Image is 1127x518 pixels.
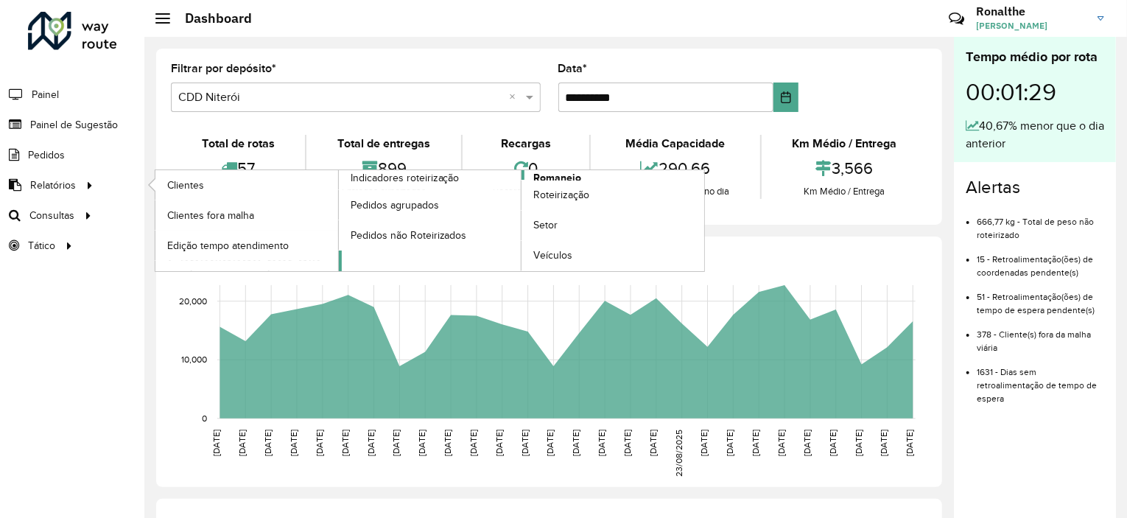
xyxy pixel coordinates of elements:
[977,354,1104,405] li: 1631 - Dias sem retroalimentação de tempo de espera
[905,430,915,456] text: [DATE]
[170,10,252,27] h2: Dashboard
[802,430,812,456] text: [DATE]
[155,170,338,200] a: Clientes
[522,181,704,210] a: Roteirização
[32,87,59,102] span: Painel
[339,170,705,271] a: Romaneio
[765,184,924,199] div: Km Médio / Entrega
[700,430,709,456] text: [DATE]
[155,200,338,230] a: Clientes fora malha
[237,430,247,456] text: [DATE]
[966,117,1104,153] div: 40,67% menor que o dia anterior
[594,135,756,153] div: Média Capacidade
[880,430,889,456] text: [DATE]
[533,187,589,203] span: Roteirização
[175,153,301,184] div: 57
[597,430,606,456] text: [DATE]
[443,430,452,456] text: [DATE]
[533,170,581,186] span: Romaneio
[571,430,580,456] text: [DATE]
[167,238,289,253] span: Edição tempo atendimento
[351,197,439,213] span: Pedidos agrupados
[765,135,924,153] div: Km Médio / Entrega
[520,430,530,456] text: [DATE]
[351,170,460,186] span: Indicadores roteirização
[391,430,401,456] text: [DATE]
[28,147,65,163] span: Pedidos
[546,430,555,456] text: [DATE]
[310,135,457,153] div: Total de entregas
[976,19,1086,32] span: [PERSON_NAME]
[510,88,522,106] span: Clear all
[155,231,338,260] a: Edição tempo atendimento
[175,135,301,153] div: Total de rotas
[310,153,457,184] div: 899
[977,204,1104,242] li: 666,77 kg - Total de peso não roteirizado
[828,430,838,456] text: [DATE]
[941,3,972,35] a: Contato Rápido
[533,248,572,263] span: Veículos
[966,67,1104,117] div: 00:01:29
[211,430,221,456] text: [DATE]
[976,4,1086,18] h3: Ronalthe
[977,317,1104,354] li: 378 - Cliente(s) fora da malha viária
[155,170,522,271] a: Indicadores roteirização
[726,430,735,456] text: [DATE]
[202,413,207,423] text: 0
[29,208,74,223] span: Consultas
[466,135,586,153] div: Recargas
[28,238,55,253] span: Tático
[765,153,924,184] div: 3,566
[494,430,504,456] text: [DATE]
[351,228,467,243] span: Pedidos não Roteirizados
[30,178,76,193] span: Relatórios
[522,211,704,240] a: Setor
[171,60,276,77] label: Filtrar por depósito
[340,430,350,456] text: [DATE]
[339,220,522,250] a: Pedidos não Roteirizados
[594,153,756,184] div: 290,66
[366,430,376,456] text: [DATE]
[339,190,522,220] a: Pedidos agrupados
[179,296,207,306] text: 20,000
[181,355,207,365] text: 10,000
[966,47,1104,67] div: Tempo médio por rota
[773,83,798,112] button: Choose Date
[776,430,786,456] text: [DATE]
[977,279,1104,317] li: 51 - Retroalimentação(ões) de tempo de espera pendente(s)
[289,430,298,456] text: [DATE]
[977,242,1104,279] li: 15 - Retroalimentação(ões) de coordenadas pendente(s)
[533,217,558,233] span: Setor
[854,430,863,456] text: [DATE]
[263,430,273,456] text: [DATE]
[167,208,254,223] span: Clientes fora malha
[674,430,684,477] text: 23/08/2025
[466,153,586,184] div: 0
[648,430,658,456] text: [DATE]
[315,430,324,456] text: [DATE]
[751,430,760,456] text: [DATE]
[417,430,426,456] text: [DATE]
[167,178,204,193] span: Clientes
[966,177,1104,198] h4: Alertas
[558,60,588,77] label: Data
[622,430,632,456] text: [DATE]
[30,117,118,133] span: Painel de Sugestão
[522,241,704,270] a: Veículos
[468,430,478,456] text: [DATE]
